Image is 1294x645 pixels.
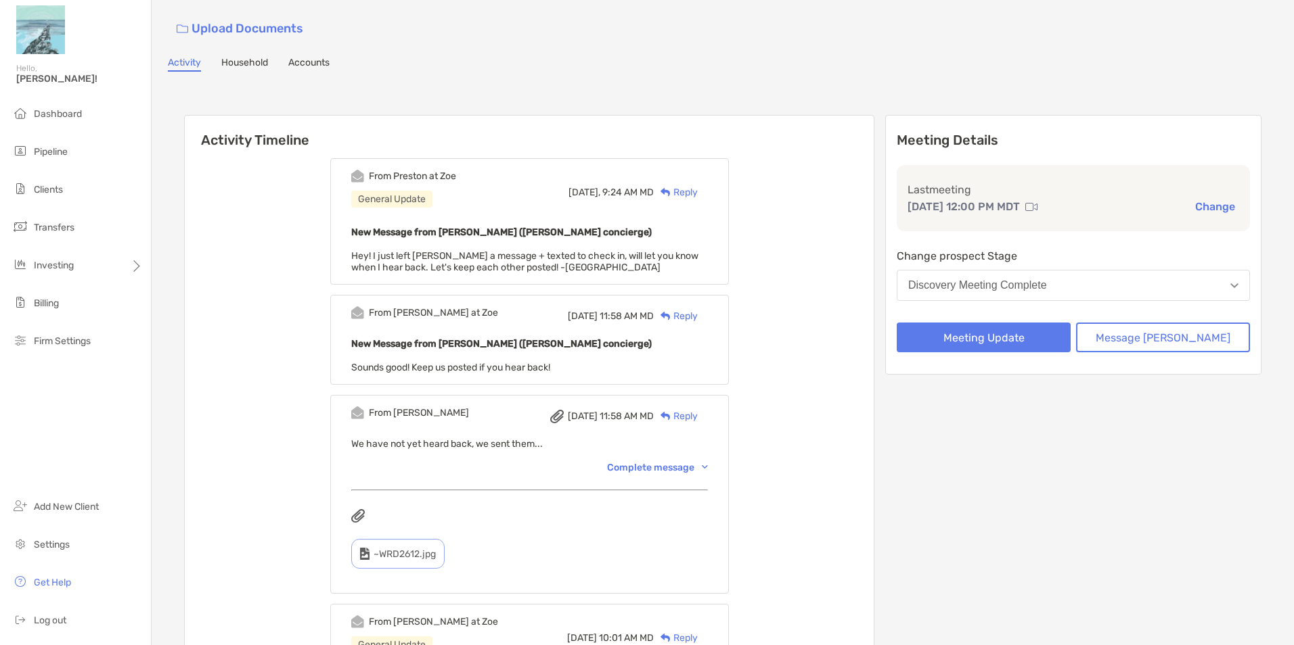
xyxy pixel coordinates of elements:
[168,57,201,72] a: Activity
[168,14,312,43] a: Upload Documents
[661,312,671,320] img: Reply icon
[351,170,364,183] img: Event icon
[34,615,66,626] span: Log out
[34,577,71,588] span: Get Help
[351,226,652,238] b: New Message from [PERSON_NAME] ([PERSON_NAME] concierge)
[12,256,28,272] img: investing icon
[12,105,28,121] img: dashboard icon
[897,270,1250,301] button: Discovery Meeting Complete
[550,410,564,423] img: attachment
[34,335,91,347] span: Firm Settings
[369,616,498,627] div: From [PERSON_NAME] at Zoe
[599,632,654,644] span: 10:01 AM MD
[702,465,708,469] img: Chevron icon
[908,198,1020,215] p: [DATE] 12:00 PM MDT
[374,548,436,560] span: ~WRD2612.jpg
[897,132,1250,149] p: Meeting Details
[221,57,268,72] a: Household
[351,615,364,628] img: Event icon
[12,218,28,235] img: transfers icon
[12,181,28,197] img: clients icon
[12,611,28,627] img: logout icon
[908,181,1239,198] p: Last meeting
[654,309,698,323] div: Reply
[654,631,698,645] div: Reply
[34,222,74,233] span: Transfers
[661,188,671,197] img: Reply icon
[288,57,330,72] a: Accounts
[34,184,63,195] span: Clients
[360,548,370,560] img: type
[34,297,59,309] span: Billing
[600,410,654,422] span: 11:58 AM MD
[351,406,364,419] img: Event icon
[661,634,671,642] img: Reply icon
[12,294,28,310] img: billing icon
[607,462,708,473] div: Complete message
[185,116,874,148] h6: Activity Timeline
[1076,322,1250,352] button: Message [PERSON_NAME]
[34,260,74,271] span: Investing
[568,187,600,198] span: [DATE],
[351,250,698,273] span: Hey! I just left [PERSON_NAME] a message + texted to check in, will let you know when I hear back...
[34,108,82,120] span: Dashboard
[351,435,708,452] p: We have not yet heard back, we sent them...
[351,362,550,373] span: Sounds good! Keep us posted if you hear back!
[1191,199,1239,214] button: Change
[654,185,698,199] div: Reply
[12,498,28,514] img: add_new_client icon
[12,535,28,552] img: settings icon
[369,170,456,182] div: From Preston at Zoe
[34,539,70,550] span: Settings
[1025,201,1038,212] img: communication type
[661,412,671,421] img: Reply icon
[16,73,143,85] span: [PERSON_NAME]!
[177,24,188,34] img: button icon
[600,310,654,322] span: 11:58 AM MD
[369,407,469,419] div: From [PERSON_NAME]
[351,191,432,208] div: General Update
[602,187,654,198] span: 9:24 AM MD
[568,310,598,322] span: [DATE]
[34,146,68,158] span: Pipeline
[908,279,1047,291] div: Discovery Meeting Complete
[12,143,28,159] img: pipeline icon
[897,247,1250,264] p: Change prospect Stage
[897,322,1071,352] button: Meeting Update
[12,332,28,348] img: firm-settings icon
[654,409,698,423] div: Reply
[568,410,598,422] span: [DATE]
[351,509,365,523] img: attachments
[12,573,28,590] img: get-help icon
[567,632,597,644] span: [DATE]
[369,307,498,318] div: From [PERSON_NAME] at Zoe
[351,338,652,350] b: New Message from [PERSON_NAME] ([PERSON_NAME] concierge)
[1230,283,1239,288] img: Open dropdown arrow
[16,5,65,54] img: Zoe Logo
[351,306,364,319] img: Event icon
[34,501,99,512] span: Add New Client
